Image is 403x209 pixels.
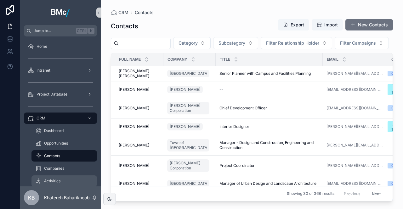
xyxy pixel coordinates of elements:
span: Category [179,40,198,46]
span: Filter Campaigns [340,40,376,46]
a: [GEOGRAPHIC_DATA] [167,69,212,79]
a: [PERSON_NAME] [167,85,212,95]
span: Import [324,22,338,28]
a: Project Database [24,89,97,100]
a: [EMAIL_ADDRESS][DOMAIN_NAME] [326,87,383,92]
a: [PERSON_NAME] [167,122,212,132]
span: [PERSON_NAME] [119,87,149,92]
span: Jump to... [34,28,74,33]
a: [PERSON_NAME][EMAIL_ADDRESS][PERSON_NAME][DOMAIN_NAME] [326,71,383,76]
a: [PERSON_NAME][EMAIL_ADDRESS][DOMAIN_NAME] [326,124,383,129]
a: Contacts [31,150,97,162]
span: Contacts [135,9,154,16]
span: Project Database [37,92,67,97]
span: Chief Development Officer [219,106,267,111]
a: [GEOGRAPHIC_DATA] [167,70,209,77]
span: [PERSON_NAME] Corporation [170,103,207,113]
span: Project Coordinator [219,163,255,168]
a: [PERSON_NAME] Corporation [167,101,212,116]
img: App logo [51,8,70,18]
a: [PERSON_NAME][EMAIL_ADDRESS][DOMAIN_NAME] [326,143,383,148]
a: Town of [GEOGRAPHIC_DATA] [167,139,209,151]
a: Companies [31,163,97,174]
button: Jump to...CtrlK [24,25,97,36]
span: K [89,28,94,33]
a: Town of [GEOGRAPHIC_DATA] [167,138,212,153]
button: New Contacts [345,19,393,30]
span: [GEOGRAPHIC_DATA] [170,181,207,186]
button: Export [278,19,309,30]
span: Opportunities [44,141,68,146]
a: [PERSON_NAME] [119,106,160,111]
span: [PERSON_NAME] [170,87,200,92]
span: [GEOGRAPHIC_DATA] [170,71,207,76]
span: Showing 30 of 366 results [287,191,334,196]
a: Activities [31,175,97,187]
a: [PERSON_NAME] [119,87,160,92]
a: [PERSON_NAME][EMAIL_ADDRESS][DOMAIN_NAME] [326,163,383,168]
span: Subcategory [219,40,245,46]
span: -- [219,87,223,92]
a: [EMAIL_ADDRESS][DOMAIN_NAME] [326,181,383,186]
span: Manager of Urban Design and Landscape Architecture [219,181,316,186]
h1: Contacts [111,22,138,30]
a: [PERSON_NAME] [167,123,203,130]
span: [PERSON_NAME] [119,124,149,129]
a: Opportunities [31,138,97,149]
span: Home [37,44,47,49]
button: Select Button [213,37,258,49]
a: [PERSON_NAME] [119,181,160,186]
span: Interior Designer [219,124,249,129]
span: Senior Planner with Campus and Facilities Planning [219,71,311,76]
span: KB [28,194,35,201]
button: Next [367,189,385,199]
span: Intranet [37,68,50,73]
a: Home [24,41,97,52]
a: [GEOGRAPHIC_DATA] [167,179,212,189]
span: [PERSON_NAME] [119,106,149,111]
a: Intranet [24,65,97,76]
a: Manager - Design and Construction, Engineering and Construction [219,140,319,150]
a: [PERSON_NAME] [119,143,160,148]
a: Chief Development Officer [219,106,319,111]
span: [PERSON_NAME] [119,163,149,168]
span: [PERSON_NAME] Corporation [170,161,207,171]
span: [PERSON_NAME] [119,181,149,186]
span: Activities [44,179,60,184]
span: Ctrl [76,28,88,34]
button: Import [312,19,343,30]
a: [EMAIL_ADDRESS][DOMAIN_NAME] [326,106,383,111]
div: Client [391,163,402,168]
a: CRM [111,9,128,16]
span: CRM [118,9,128,16]
div: Client [391,181,402,186]
button: Select Button [261,37,332,49]
a: [PERSON_NAME] [PERSON_NAME] [119,69,160,79]
div: Client [391,105,402,111]
a: Dashboard [31,125,97,136]
span: CRM [37,116,45,121]
a: [PERSON_NAME] [119,163,160,168]
span: [PERSON_NAME] [119,143,149,148]
a: [PERSON_NAME] Corporation [167,158,212,173]
span: Email [327,57,338,62]
span: Contacts [44,153,60,158]
a: [PERSON_NAME] [119,124,160,129]
span: Companies [44,166,64,171]
span: Dashboard [44,128,64,133]
a: CRM [24,113,97,124]
span: Town of [GEOGRAPHIC_DATA] [170,140,207,150]
span: Full Name [119,57,141,62]
a: Interior Designer [219,124,319,129]
a: [PERSON_NAME] Corporation [167,159,209,172]
a: Project Coordinator [219,163,319,168]
button: Select Button [173,37,211,49]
